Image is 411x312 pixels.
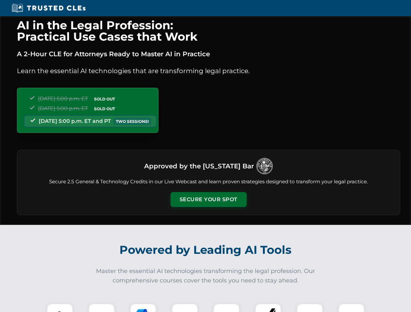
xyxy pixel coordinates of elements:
h2: Powered by Leading AI Tools [25,239,386,261]
h3: Approved by the [US_STATE] Bar [144,160,254,172]
span: [DATE] 5:00 p.m. ET [38,96,88,102]
p: Learn the essential AI technologies that are transforming legal practice. [17,66,400,76]
p: Secure 2.5 General & Technology Credits in our Live Webcast and learn proven strategies designed ... [25,178,392,186]
p: Master the essential AI technologies transforming the legal profession. Our comprehensive courses... [92,266,320,285]
button: Secure Your Spot [171,192,247,207]
span: SOLD OUT [92,105,117,112]
span: [DATE] 5:00 p.m. ET [38,105,88,111]
img: Logo [256,158,273,174]
span: SOLD OUT [92,96,117,102]
img: Trusted CLEs [10,3,88,13]
h1: AI in the Legal Profession: Practical Use Cases that Work [17,19,400,42]
p: A 2-Hour CLE for Attorneys Ready to Master AI in Practice [17,49,400,59]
